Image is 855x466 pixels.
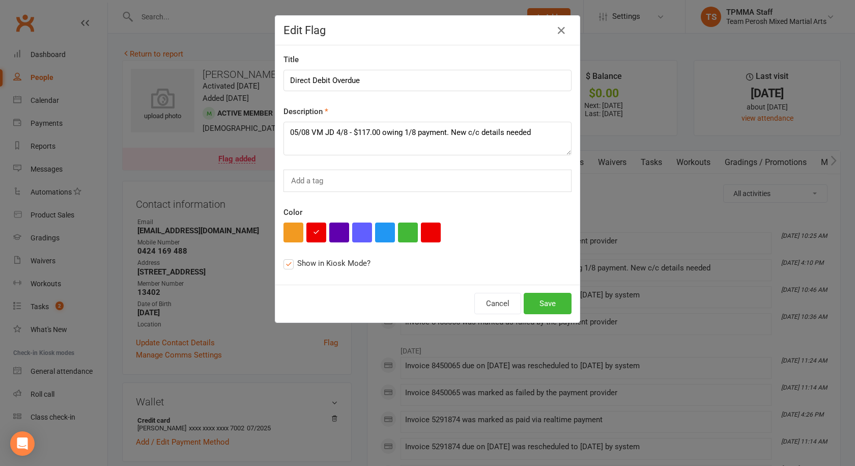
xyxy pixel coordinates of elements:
button: Close [553,22,569,39]
label: Description [283,105,328,118]
div: Open Intercom Messenger [10,431,35,456]
span: Show in Kiosk Mode? [297,257,370,268]
label: Title [283,53,299,66]
input: Add a tag [290,174,326,187]
button: Cancel [474,293,521,314]
label: Color [283,206,302,218]
h4: Edit Flag [283,24,572,37]
button: Save [524,293,572,314]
